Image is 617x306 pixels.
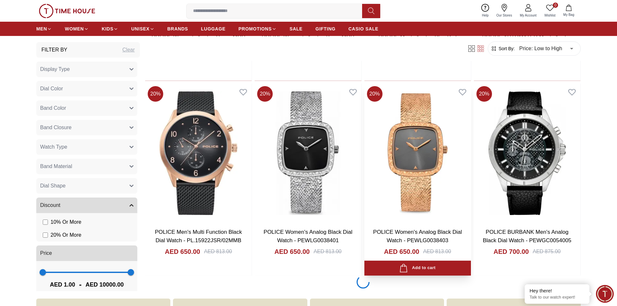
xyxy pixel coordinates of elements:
a: KIDS [102,23,118,35]
span: Display Type [40,65,70,73]
button: Discount [36,197,137,213]
span: 20 % Or More [51,231,81,239]
span: Our Stores [494,13,515,18]
span: Dial Shape [40,182,65,189]
span: 20 % [257,86,273,102]
div: AED 813.00 [204,248,232,255]
a: CASIO SALE [348,23,379,35]
a: LUGGAGE [201,23,226,35]
span: My Account [517,13,539,18]
span: SALE [290,26,303,32]
a: Our Stores [493,3,516,19]
a: POLICE Men's Multi Function Black Dial Watch - PL.15922JSR/02MMB [155,229,242,244]
div: AED 875.00 [533,248,561,255]
button: Watch Type [36,139,137,154]
span: Price [40,249,52,257]
h4: AED 650.00 [274,247,310,256]
span: UNISEX [131,26,149,32]
span: 10 % Or More [51,218,81,226]
button: Display Type [36,61,137,77]
button: Band Color [36,100,137,116]
a: BRANDS [167,23,188,35]
img: ... [39,4,95,18]
span: BRANDS [167,26,188,32]
div: Add to cart [399,264,435,273]
a: WOMEN [65,23,89,35]
div: Clear [122,46,135,53]
a: POLICE Women's Analog Black Dial Watch - PEWLG0038403 [373,229,462,244]
span: Dial Color [40,85,63,92]
div: Hey there! [530,288,585,294]
span: My Bag [561,12,577,17]
a: MEN [36,23,52,35]
a: POLICE BURBANK Men's Analog Black Dial Watch - PEWGC0054005 [483,229,571,244]
span: KIDS [102,26,113,32]
div: AED 813.00 [314,248,341,255]
span: Watch Type [40,143,67,151]
span: AED 1.00 [50,280,75,289]
a: POLICE Women's Analog Black Dial Watch - PEWLG0038401 [264,229,352,244]
a: UNISEX [131,23,154,35]
a: GIFTING [315,23,336,35]
span: WOMEN [65,26,84,32]
input: 20% Or More [43,232,48,237]
span: 20 % [476,86,492,102]
a: 0Wishlist [541,3,559,19]
a: Help [478,3,493,19]
span: Discount [40,201,60,209]
img: POLICE Women's Analog Black Dial Watch - PEWLG0038401 [255,84,361,223]
span: 20 % [148,86,163,102]
img: POLICE Women's Analog Black Dial Watch - PEWLG0038403 [364,84,471,223]
img: POLICE BURBANK Men's Analog Black Dial Watch - PEWGC0054005 [474,84,580,223]
a: SALE [290,23,303,35]
span: 0 [553,3,558,8]
h3: Filter By [41,46,67,53]
span: Band Closure [40,123,72,131]
div: AED 813.00 [423,248,451,255]
button: Price [36,245,137,261]
button: Dial Color [36,81,137,96]
span: - [75,279,86,289]
button: My Bag [559,3,578,18]
h4: AED 650.00 [384,247,419,256]
button: Dial Shape [36,178,137,193]
span: AED 10000.00 [86,280,124,289]
span: 20 % [367,86,383,102]
span: GIFTING [315,26,336,32]
button: Band Closure [36,119,137,135]
h4: AED 650.00 [165,247,200,256]
span: Wishlist [542,13,558,18]
div: Price: Low to High [515,40,578,58]
span: Band Color [40,104,66,112]
span: CASIO SALE [348,26,379,32]
span: Band Material [40,162,72,170]
div: Chat Widget [596,285,614,303]
button: Band Material [36,158,137,174]
button: Sort By: [491,45,515,52]
p: Talk to our watch expert! [530,295,585,300]
span: LUGGAGE [201,26,226,32]
span: PROMOTIONS [238,26,272,32]
h4: AED 700.00 [494,247,529,256]
button: Add to cart [364,261,471,276]
span: Sort By: [497,45,515,52]
input: 10% Or More [43,219,48,224]
span: Help [479,13,491,18]
img: POLICE Men's Multi Function Black Dial Watch - PL.15922JSR/02MMB [145,84,252,223]
span: MEN [36,26,47,32]
a: PROMOTIONS [238,23,277,35]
